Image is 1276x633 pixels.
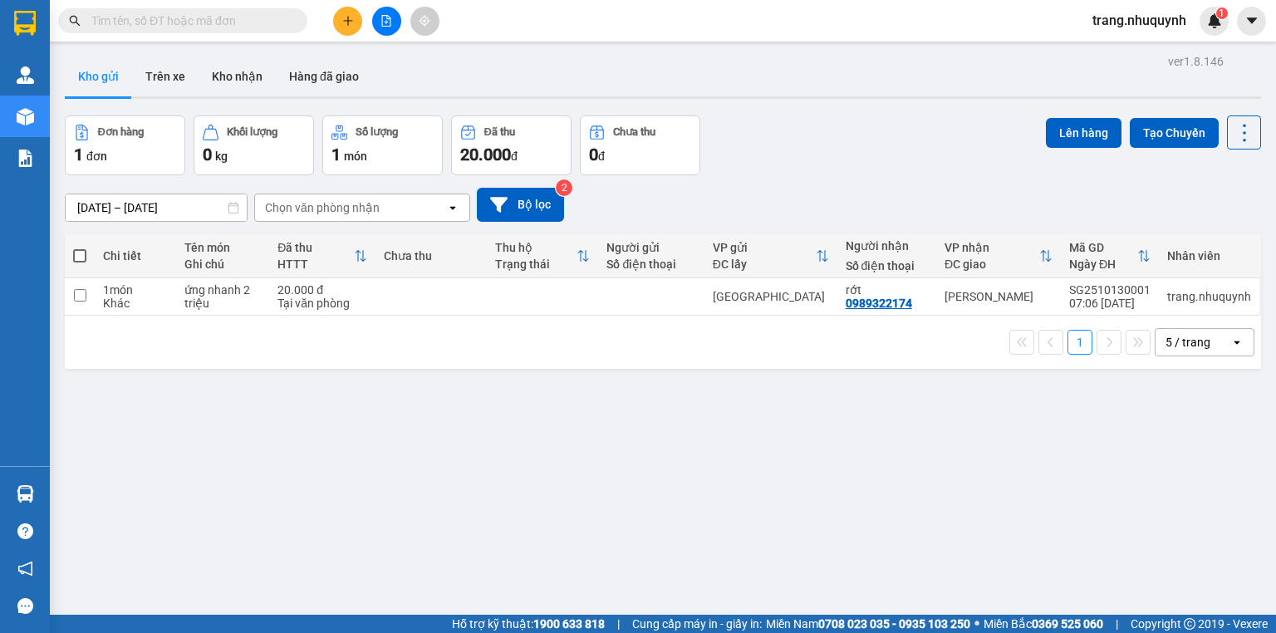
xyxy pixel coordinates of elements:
button: Chưa thu0đ [580,115,700,175]
div: [GEOGRAPHIC_DATA] [713,290,829,303]
span: Miền Nam [766,615,970,633]
div: Tại văn phòng [277,297,366,310]
div: ĐC lấy [713,258,816,271]
div: Mã GD [1069,241,1137,254]
span: question-circle [17,523,33,539]
th: Toggle SortBy [269,234,375,278]
img: icon-new-feature [1207,13,1222,28]
th: Toggle SortBy [487,234,598,278]
span: đ [511,150,518,163]
div: 5 / trang [1166,334,1210,351]
div: Chọn văn phòng nhận [265,199,380,216]
div: Thu hộ [495,241,577,254]
input: Select a date range. [66,194,247,221]
div: ver 1.8.146 [1168,52,1224,71]
span: 1 [331,145,341,164]
div: Người gửi [606,241,695,254]
span: 1 [74,145,83,164]
div: Khác [103,297,168,310]
th: Toggle SortBy [704,234,837,278]
div: Đơn hàng [98,126,144,138]
div: HTTT [277,258,353,271]
div: Chưa thu [613,126,655,138]
button: Bộ lọc [477,188,564,222]
button: Tạo Chuyến [1130,118,1219,148]
img: solution-icon [17,150,34,167]
button: aim [410,7,439,36]
button: 1 [1067,330,1092,355]
th: Toggle SortBy [1061,234,1159,278]
span: file-add [380,15,392,27]
div: 1 món [103,283,168,297]
div: Số điện thoại [606,258,695,271]
button: Kho nhận [199,56,276,96]
span: món [344,150,367,163]
div: ĐC giao [945,258,1039,271]
div: Khối lượng [227,126,277,138]
button: file-add [372,7,401,36]
span: 0 [203,145,212,164]
button: Đơn hàng1đơn [65,115,185,175]
strong: 0369 525 060 [1032,617,1103,631]
div: trang.nhuquynh [1167,290,1251,303]
button: Khối lượng0kg [194,115,314,175]
div: ứng nhanh 2 triệu [184,283,262,310]
div: Số điện thoại [846,259,928,272]
div: 20.000 đ [277,283,366,297]
strong: 0708 023 035 - 0935 103 250 [818,617,970,631]
div: Tên món [184,241,262,254]
svg: open [1230,336,1244,349]
button: Kho gửi [65,56,132,96]
sup: 1 [1216,7,1228,19]
div: VP gửi [713,241,816,254]
button: plus [333,7,362,36]
div: Số lượng [356,126,398,138]
div: rớt [846,283,928,297]
span: đơn [86,150,107,163]
div: Nhân viên [1167,249,1251,263]
button: Trên xe [132,56,199,96]
div: Đã thu [277,241,353,254]
svg: open [446,201,459,214]
span: | [617,615,620,633]
div: Đã thu [484,126,515,138]
span: Hỗ trợ kỹ thuật: [452,615,605,633]
div: Ngày ĐH [1069,258,1137,271]
span: 0 [589,145,598,164]
div: Trạng thái [495,258,577,271]
div: Chưa thu [384,249,478,263]
span: plus [342,15,354,27]
span: Cung cấp máy in - giấy in: [632,615,762,633]
sup: 2 [556,179,572,196]
span: ⚪️ [974,621,979,627]
button: Lên hàng [1046,118,1121,148]
span: caret-down [1244,13,1259,28]
span: 1 [1219,7,1224,19]
div: SG2510130001 [1069,283,1151,297]
button: caret-down [1237,7,1266,36]
span: aim [419,15,430,27]
img: warehouse-icon [17,485,34,503]
div: 0989322174 [846,297,912,310]
div: VP nhận [945,241,1039,254]
span: 20.000 [460,145,511,164]
div: [PERSON_NAME] [945,290,1053,303]
button: Số lượng1món [322,115,443,175]
img: warehouse-icon [17,66,34,84]
span: message [17,598,33,614]
span: trang.nhuquynh [1079,10,1200,31]
button: Đã thu20.000đ [451,115,572,175]
span: đ [598,150,605,163]
span: Miền Bắc [984,615,1103,633]
span: search [69,15,81,27]
div: Ghi chú [184,258,262,271]
input: Tìm tên, số ĐT hoặc mã đơn [91,12,287,30]
span: | [1116,615,1118,633]
div: Người nhận [846,239,928,253]
span: copyright [1184,618,1195,630]
strong: 1900 633 818 [533,617,605,631]
div: Chi tiết [103,249,168,263]
span: kg [215,150,228,163]
img: warehouse-icon [17,108,34,125]
button: Hàng đã giao [276,56,372,96]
